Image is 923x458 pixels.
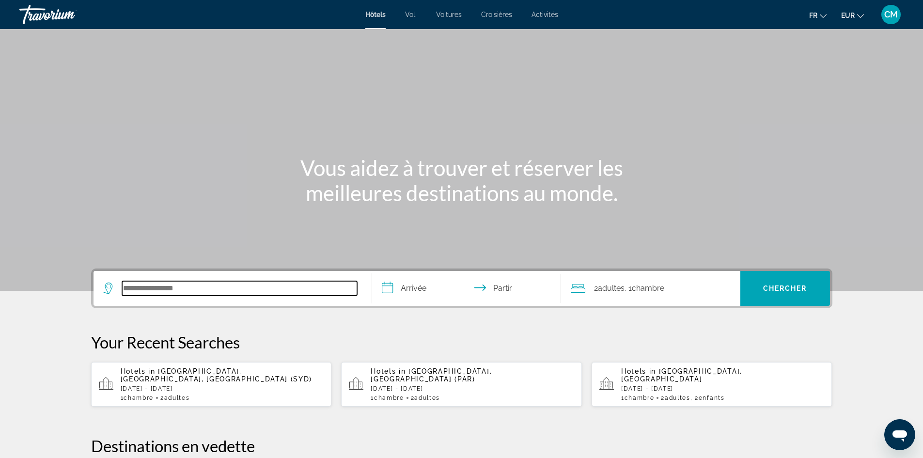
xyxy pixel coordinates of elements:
[598,284,625,293] font: adultes
[121,385,324,392] p: [DATE] - [DATE]
[371,367,406,375] span: Hotels in
[532,11,558,18] a: Activités
[91,436,832,456] h2: Destinations en vedette
[621,385,825,392] p: [DATE] - [DATE]
[690,395,725,401] span: , 2
[594,284,598,293] font: 2
[414,395,440,401] span: Adultes
[121,367,156,375] span: Hotels in
[763,284,807,292] font: Chercher
[91,362,332,407] button: Hotels in [GEOGRAPHIC_DATA], [GEOGRAPHIC_DATA], [GEOGRAPHIC_DATA] (SYD)[DATE] - [DATE]1Chambre2Ad...
[632,284,664,293] font: Chambre
[91,332,832,352] p: Your Recent Searches
[436,11,462,18] a: Voitures
[300,155,623,205] font: Vous aidez à trouver et réserver les meilleures destinations au monde.
[740,271,830,306] button: Recherche
[121,367,313,383] span: [GEOGRAPHIC_DATA], [GEOGRAPHIC_DATA], [GEOGRAPHIC_DATA] (SYD)
[372,271,561,306] button: Sélectionnez la date d'arrivée et de départ
[124,395,154,401] span: Chambre
[371,367,492,383] span: [GEOGRAPHIC_DATA], [GEOGRAPHIC_DATA] (PAR)
[365,11,386,18] a: Hôtels
[371,385,574,392] p: [DATE] - [DATE]
[884,419,915,450] iframe: Bouton de lancement de la fenêtre de messagerie
[371,395,404,401] span: 1
[94,271,830,306] div: Widget de recherche
[878,4,904,25] button: Menu utilisateur
[160,395,189,401] span: 2
[405,11,417,18] a: Vol.
[625,284,632,293] font: , 1
[374,395,404,401] span: Chambre
[164,395,190,401] span: Adultes
[841,12,855,19] font: EUR
[122,281,357,296] input: Rechercher une destination hôtelière
[561,271,740,306] button: Voyageurs : 2 adultes, 0 enfants
[341,362,582,407] button: Hotels in [GEOGRAPHIC_DATA], [GEOGRAPHIC_DATA] (PAR)[DATE] - [DATE]1Chambre2Adultes
[19,2,116,27] a: Travorium
[411,395,440,401] span: 2
[699,395,725,401] span: Enfants
[481,11,512,18] a: Croisières
[121,395,154,401] span: 1
[841,8,864,22] button: Changer de devise
[625,395,655,401] span: Chambre
[809,8,827,22] button: Changer de langue
[884,9,898,19] font: CM
[665,395,690,401] span: Adultes
[661,395,690,401] span: 2
[809,12,817,19] font: fr
[621,395,654,401] span: 1
[592,362,832,407] button: Hotels in [GEOGRAPHIC_DATA], [GEOGRAPHIC_DATA][DATE] - [DATE]1Chambre2Adultes, 2Enfants
[621,367,656,375] span: Hotels in
[621,367,742,383] span: [GEOGRAPHIC_DATA], [GEOGRAPHIC_DATA]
